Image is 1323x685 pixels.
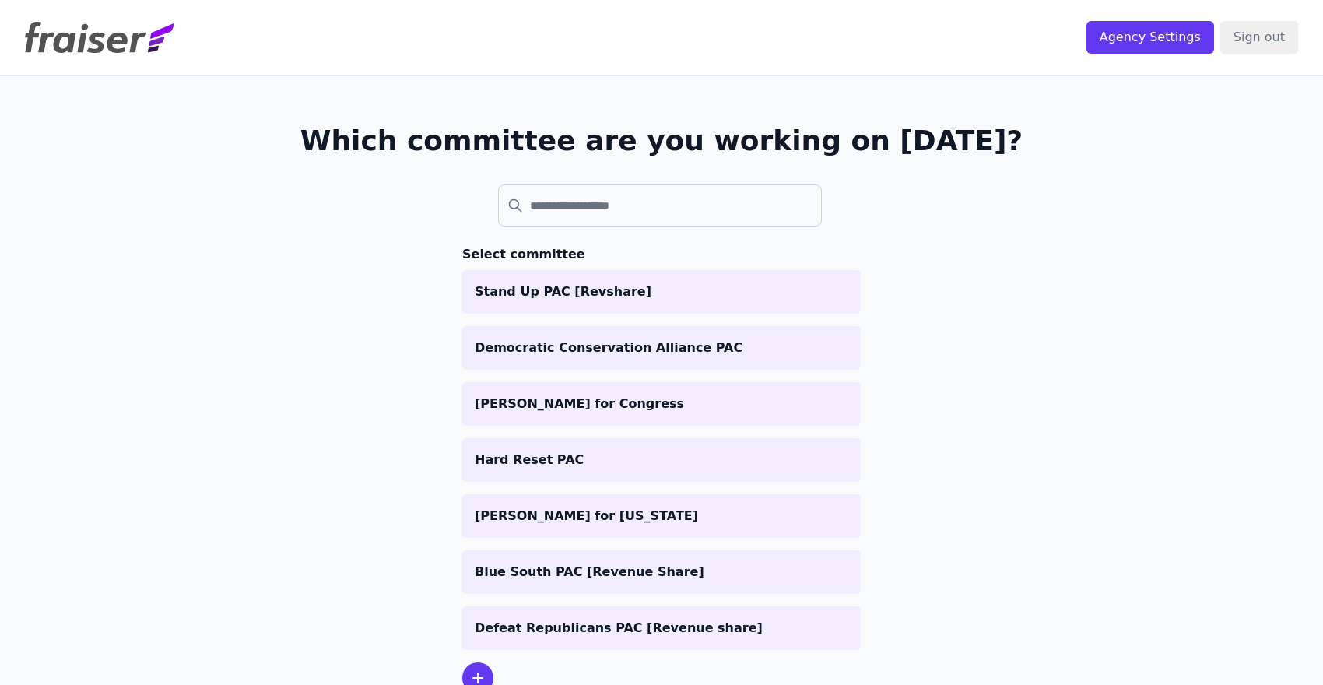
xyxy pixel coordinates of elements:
[1220,21,1298,54] input: Sign out
[462,382,861,426] a: [PERSON_NAME] for Congress
[475,563,848,581] p: Blue South PAC [Revenue Share]
[462,550,861,594] a: Blue South PAC [Revenue Share]
[462,270,861,314] a: Stand Up PAC [Revshare]
[462,326,861,370] a: Democratic Conservation Alliance PAC
[462,438,861,482] a: Hard Reset PAC
[475,339,848,357] p: Democratic Conservation Alliance PAC
[462,245,861,264] h3: Select committee
[475,619,848,638] p: Defeat Republicans PAC [Revenue share]
[475,451,848,469] p: Hard Reset PAC
[462,494,861,538] a: [PERSON_NAME] for [US_STATE]
[462,606,861,650] a: Defeat Republicans PAC [Revenue share]
[25,22,174,53] img: Fraiser Logo
[475,283,848,301] p: Stand Up PAC [Revshare]
[475,507,848,525] p: [PERSON_NAME] for [US_STATE]
[1086,21,1214,54] input: Agency Settings
[475,395,848,413] p: [PERSON_NAME] for Congress
[300,125,1023,156] h1: Which committee are you working on [DATE]?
